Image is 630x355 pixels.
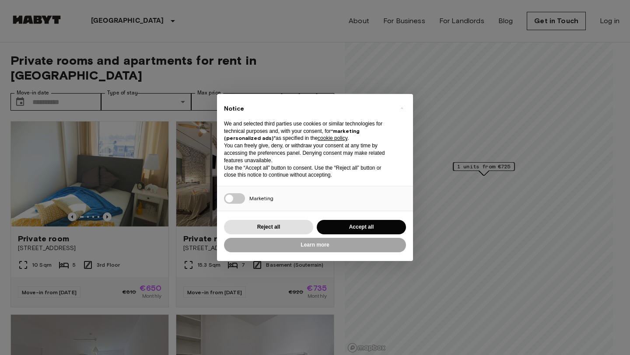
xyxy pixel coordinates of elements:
[224,164,392,179] p: Use the “Accept all” button to consent. Use the “Reject all” button or close this notice to conti...
[224,128,360,142] strong: “marketing (personalized ads)”
[224,238,406,252] button: Learn more
[224,120,392,142] p: We and selected third parties use cookies or similar technologies for technical purposes and, wit...
[224,104,392,113] h2: Notice
[400,103,403,113] span: ×
[249,195,273,202] span: Marketing
[224,142,392,164] p: You can freely give, deny, or withdraw your consent at any time by accessing the preferences pane...
[395,101,409,115] button: Close this notice
[318,135,347,141] a: cookie policy
[224,220,313,234] button: Reject all
[317,220,406,234] button: Accept all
